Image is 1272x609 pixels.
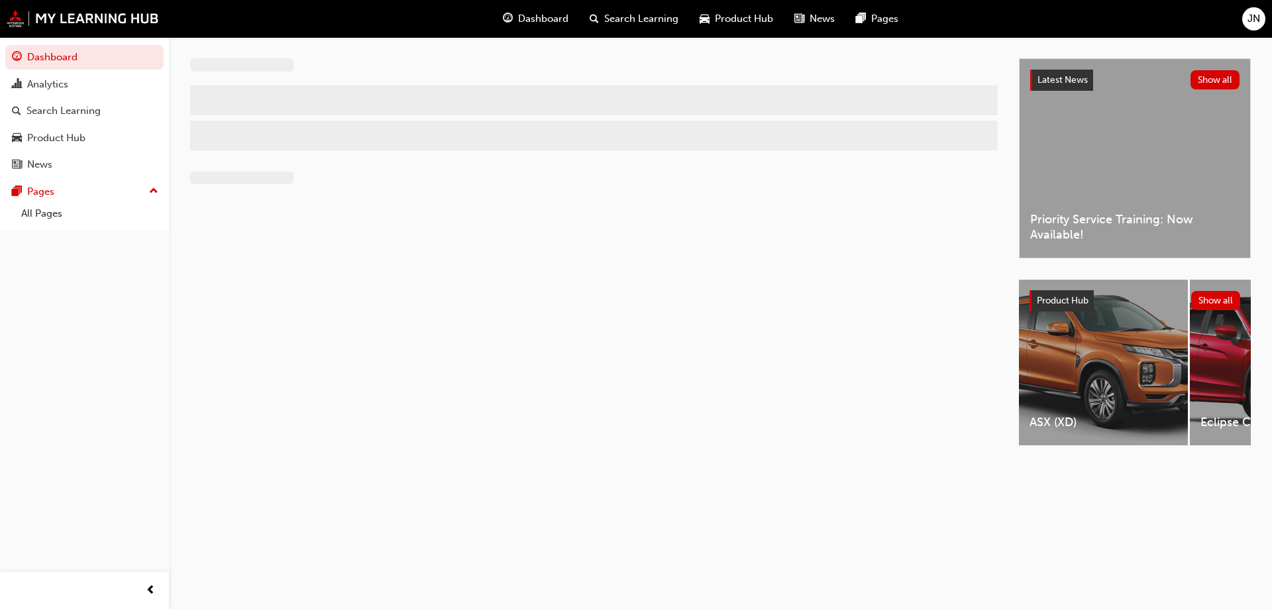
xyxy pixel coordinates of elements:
div: News [27,157,52,172]
a: Latest NewsShow all [1030,70,1240,91]
span: car-icon [12,133,22,144]
span: chart-icon [12,79,22,91]
a: pages-iconPages [845,5,909,32]
button: DashboardAnalyticsSearch LearningProduct HubNews [5,42,164,180]
div: Analytics [27,77,68,92]
div: Pages [27,184,54,199]
span: car-icon [700,11,710,27]
div: Product Hub [27,131,85,146]
a: search-iconSearch Learning [579,5,689,32]
button: Pages [5,180,164,204]
a: All Pages [16,203,164,224]
span: news-icon [12,159,22,171]
a: guage-iconDashboard [492,5,579,32]
span: news-icon [794,11,804,27]
a: Analytics [5,72,164,97]
a: Product Hub [5,126,164,150]
span: Product Hub [715,11,773,27]
div: Search Learning [26,103,101,119]
a: car-iconProduct Hub [689,5,784,32]
span: pages-icon [12,186,22,198]
a: Product HubShow all [1030,290,1240,311]
span: Search Learning [604,11,678,27]
button: Show all [1191,70,1240,89]
span: ASX (XD) [1030,415,1177,430]
span: guage-icon [12,52,22,64]
span: search-icon [12,105,21,117]
span: pages-icon [856,11,866,27]
img: mmal [7,10,159,27]
span: guage-icon [503,11,513,27]
span: Product Hub [1037,295,1088,306]
span: News [810,11,835,27]
span: JN [1247,11,1260,27]
span: Latest News [1037,74,1088,85]
a: ASX (XD) [1019,280,1188,445]
span: Priority Service Training: Now Available! [1030,212,1240,242]
span: Pages [871,11,898,27]
button: Show all [1191,291,1241,310]
a: Dashboard [5,45,164,70]
span: up-icon [149,183,158,200]
a: Search Learning [5,99,164,123]
span: search-icon [590,11,599,27]
span: Dashboard [518,11,568,27]
a: News [5,152,164,177]
a: Latest NewsShow allPriority Service Training: Now Available! [1019,58,1251,258]
button: JN [1242,7,1265,30]
a: news-iconNews [784,5,845,32]
span: prev-icon [146,582,156,599]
